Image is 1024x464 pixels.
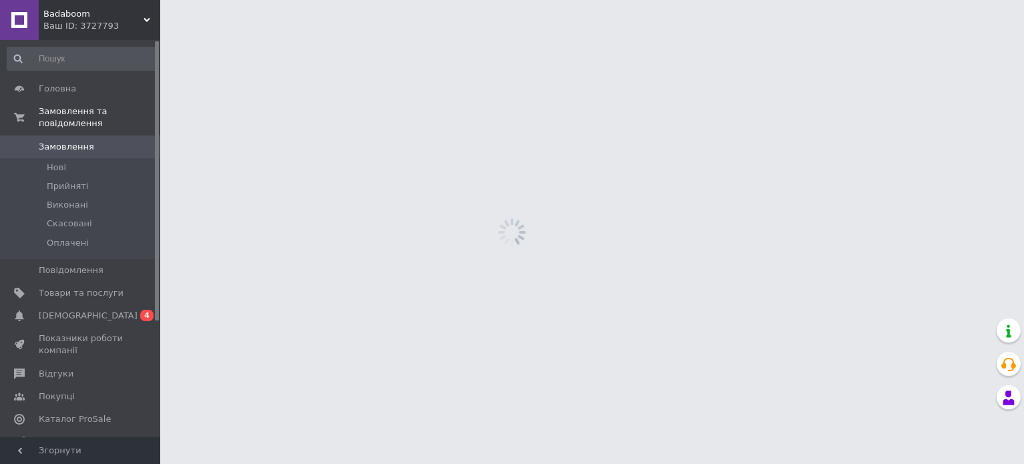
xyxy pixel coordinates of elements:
span: 4 [140,310,154,321]
span: Головна [39,83,76,95]
span: Нові [47,162,66,174]
span: Повідомлення [39,264,103,276]
span: Товари та послуги [39,287,123,299]
span: Badaboom [43,8,144,20]
span: Відгуки [39,368,73,380]
span: Замовлення та повідомлення [39,105,160,130]
div: Ваш ID: 3727793 [43,20,160,32]
span: Скасовані [47,218,92,230]
span: Прийняті [47,180,88,192]
span: Каталог ProSale [39,413,111,425]
span: Виконані [47,199,88,211]
span: Замовлення [39,141,94,153]
input: Пошук [7,47,158,71]
span: Аналітика [39,436,85,448]
span: Показники роботи компанії [39,332,123,357]
span: [DEMOGRAPHIC_DATA] [39,310,138,322]
span: Оплачені [47,237,89,249]
span: Покупці [39,391,75,403]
